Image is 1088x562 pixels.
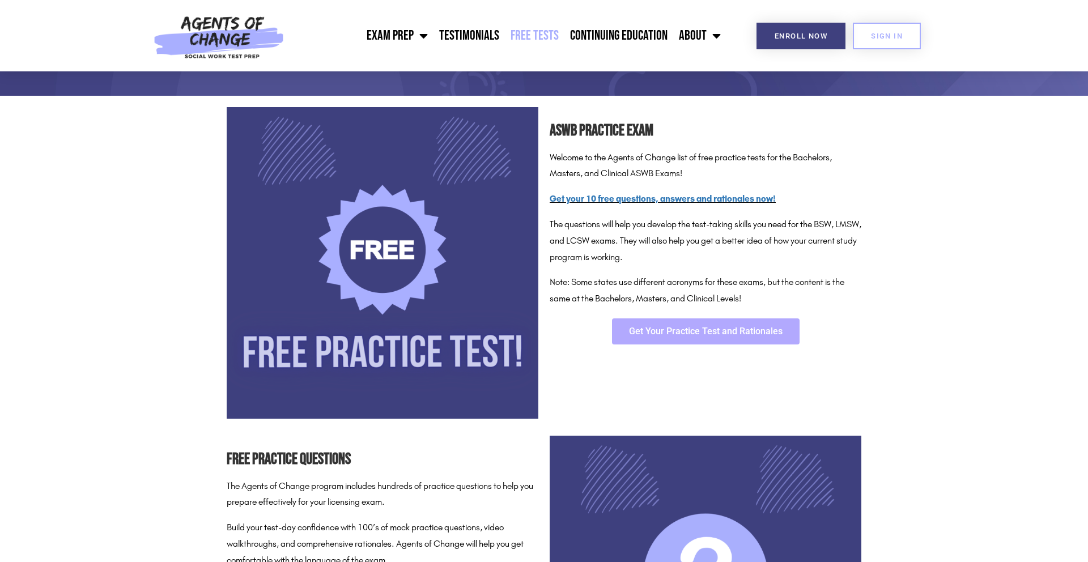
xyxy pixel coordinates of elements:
a: Get Your Practice Test and Rationales [612,318,800,344]
h2: ASWB Practice Exam [550,118,861,144]
nav: Menu [290,22,726,50]
p: Note: Some states use different acronyms for these exams, but the content is the same at the Bach... [550,274,861,307]
p: Welcome to the Agents of Change list of free practice tests for the Bachelors, Masters, and Clini... [550,150,861,182]
h2: Free Practice Questions [227,447,538,472]
a: Enroll Now [756,23,845,49]
span: Enroll Now [775,32,827,40]
span: SIGN IN [871,32,903,40]
span: Get Your Practice Test and Rationales [629,327,783,336]
p: The questions will help you develop the test-taking skills you need for the BSW, LMSW, and LCSW e... [550,216,861,265]
a: Exam Prep [361,22,433,50]
a: About [673,22,726,50]
p: The Agents of Change program includes hundreds of practice questions to help you prepare effectiv... [227,478,538,511]
a: Continuing Education [564,22,673,50]
a: Get your 10 free questions, answers and rationales now! [550,193,776,204]
a: Free Tests [505,22,564,50]
a: SIGN IN [853,23,921,49]
a: Testimonials [433,22,505,50]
